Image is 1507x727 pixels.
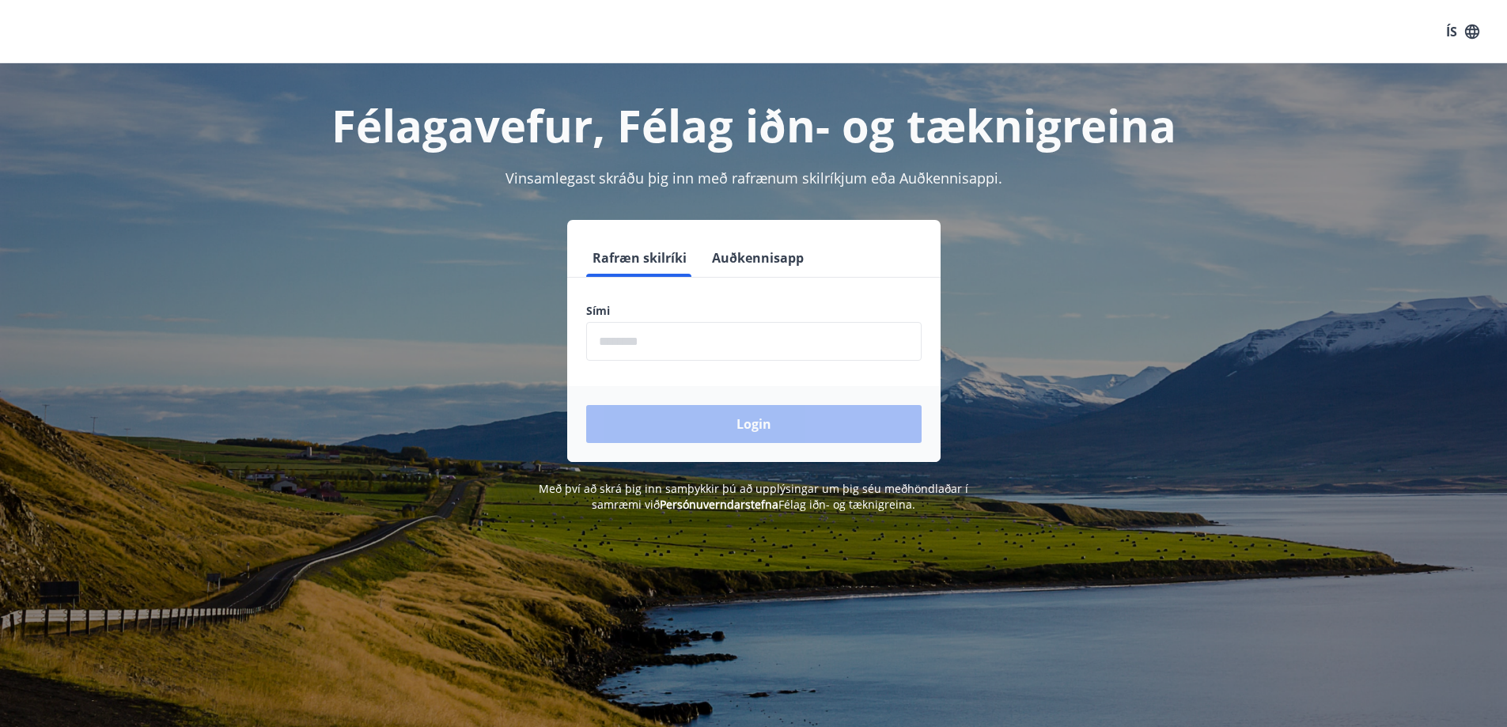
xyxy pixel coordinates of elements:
span: Vinsamlegast skráðu þig inn með rafrænum skilríkjum eða Auðkennisappi. [505,168,1002,187]
h1: Félagavefur, Félag iðn- og tæknigreina [203,95,1304,155]
button: Auðkennisapp [706,239,810,277]
button: Rafræn skilríki [586,239,693,277]
span: Með því að skrá þig inn samþykkir þú að upplýsingar um þig séu meðhöndlaðar í samræmi við Félag i... [539,481,968,512]
a: Persónuverndarstefna [660,497,778,512]
button: ÍS [1437,17,1488,46]
label: Sími [586,303,922,319]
